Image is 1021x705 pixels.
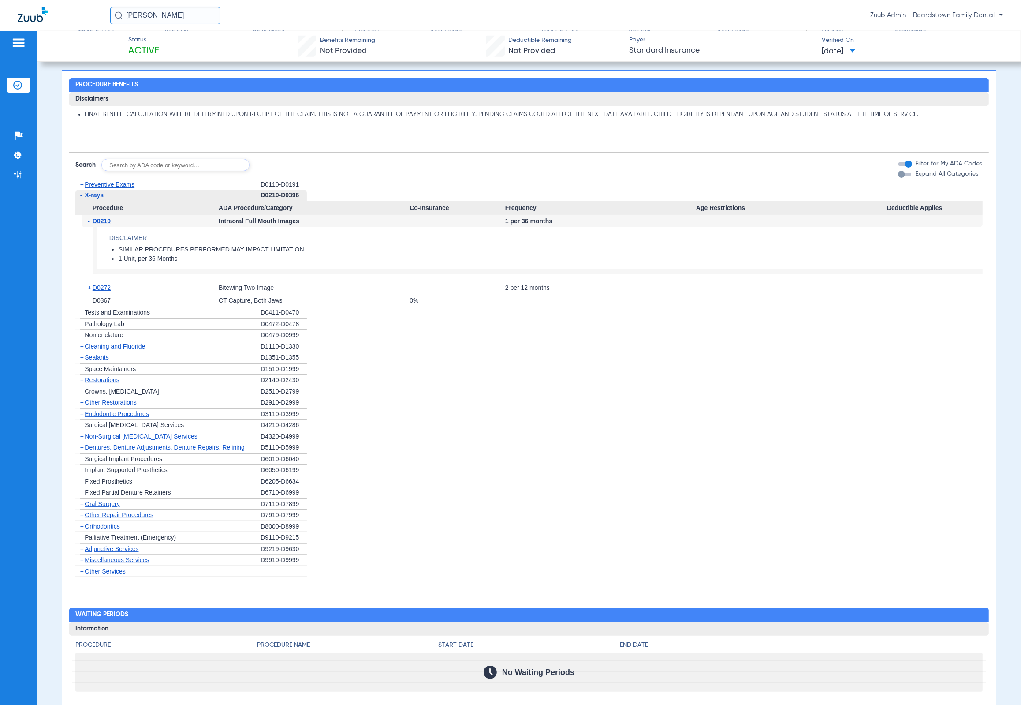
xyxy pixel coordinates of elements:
h3: Disclaimers [69,92,988,106]
span: D0367 [93,297,111,304]
span: + [80,500,84,507]
span: Pathology Lab [85,320,124,327]
div: D2140-D2430 [261,375,307,386]
span: Verified On [822,36,1006,45]
span: + [80,523,84,530]
div: D3110-D3999 [261,409,307,420]
app-breakdown-title: End Date [620,641,983,653]
h2: Waiting Periods [69,608,988,622]
span: + [80,399,84,406]
div: Intraoral Full Mouth Images [219,215,410,227]
span: Surgical Implant Procedures [85,455,162,462]
span: Other Services [85,568,126,575]
span: Crowns, [MEDICAL_DATA] [85,388,159,395]
span: + [80,511,84,518]
span: D0210 [93,217,111,225]
span: Co-Insurance [410,201,505,215]
span: Deductible Applies [887,201,983,215]
div: D6710-D6999 [261,487,307,499]
span: Non-Surgical [MEDICAL_DATA] Services [85,433,197,440]
span: Tests and Examinations [85,309,150,316]
span: D0272 [93,284,111,291]
span: Palliative Treatment (Emergency) [85,534,176,541]
span: Cleaning and Fluoride [85,343,145,350]
span: No Waiting Periods [502,668,574,677]
div: D1110-D1330 [261,341,307,352]
span: + [80,568,84,575]
div: D2510-D2799 [261,386,307,397]
div: D9219-D9630 [261,544,307,555]
span: Expand All Categories [916,171,979,177]
span: Not Provided [320,47,367,55]
span: Benefits Remaining [320,36,375,45]
span: Orthodontics [85,523,119,530]
span: Fixed Prosthetics [85,478,132,485]
span: Preventive Exams [85,181,134,188]
li: 1 Unit, per 36 Months [119,255,983,263]
div: CT Capture, Both Jaws [219,294,410,307]
h4: Disclaimer [109,233,983,243]
app-breakdown-title: Start Date [438,641,619,653]
div: D9110-D9215 [261,532,307,544]
div: Bitewing Two Image [219,281,410,294]
div: D6205-D6634 [261,476,307,487]
span: + [80,410,84,417]
div: 0% [410,294,505,307]
span: Space Maintainers [85,365,136,372]
div: D6010-D6040 [261,454,307,465]
span: Miscellaneous Services [85,556,149,563]
input: Search for patients [110,7,220,24]
div: D0411-D0470 [261,307,307,319]
div: D1510-D1999 [261,364,307,375]
h4: Procedure Name [257,641,438,650]
span: Nomenclature [85,331,123,338]
app-breakdown-title: Procedure [75,641,257,653]
h4: Procedure [75,641,257,650]
div: D4210-D4286 [261,420,307,431]
span: Payer [629,35,814,45]
label: Filter for My ADA Codes [914,159,983,169]
span: Frequency [505,201,696,215]
span: Fixed Partial Denture Retainers [85,489,171,496]
div: D1351-D1355 [261,352,307,364]
span: + [80,433,84,440]
span: Implant Supported Prosthetics [85,466,168,473]
span: Search [75,161,96,169]
span: Sealants [85,354,108,361]
span: Age Restrictions [696,201,887,215]
div: D7910-D7999 [261,510,307,521]
span: + [80,181,84,188]
span: Zuub Admin - Beardstown Family Dental [870,11,1003,20]
img: Search Icon [115,11,123,19]
h2: Procedure Benefits [69,78,988,92]
app-breakdown-title: Procedure Name [257,641,438,653]
span: Surgical [MEDICAL_DATA] Services [85,421,184,428]
span: + [80,556,84,563]
li: FINAL BENEFIT CALCULATION WILL BE DETERMINED UPON RECEIPT OF THE CLAIM. THIS IS NOT A GUARANTEE O... [85,111,982,119]
span: Restorations [85,376,119,383]
span: Other Restorations [85,399,137,406]
span: Active [128,45,159,57]
span: + [80,343,84,350]
img: hamburger-icon [11,37,26,48]
div: D0472-D0478 [261,319,307,330]
span: - [80,191,82,199]
div: D0210-D0396 [261,190,307,201]
div: D0479-D0999 [261,330,307,341]
img: Zuub Logo [18,7,48,22]
span: + [88,281,93,294]
li: SIMILAR PROCEDURES PERFORMED MAY IMPACT LIMITATION. [119,246,983,254]
div: D9910-D9999 [261,555,307,566]
span: + [80,376,84,383]
img: Calendar [484,666,497,679]
span: + [80,545,84,552]
h4: Start Date [438,641,619,650]
span: Standard Insurance [629,45,814,56]
span: Not Provided [508,47,555,55]
div: D5110-D5999 [261,442,307,454]
span: + [80,444,84,451]
div: D7110-D7899 [261,499,307,510]
span: Procedure [75,201,219,215]
span: Status [128,35,159,45]
span: + [80,354,84,361]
